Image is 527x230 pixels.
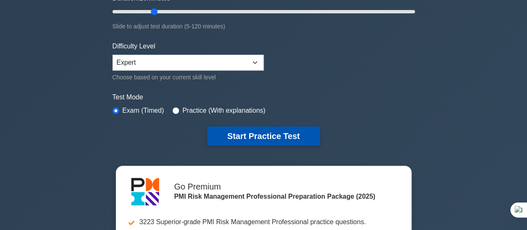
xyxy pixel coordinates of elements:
[182,106,265,116] label: Practice (With explanations)
[112,21,415,31] div: Slide to adjust test duration (5-120 minutes)
[112,72,264,82] div: Choose based on your current skill level
[207,126,320,146] button: Start Practice Test
[112,41,155,51] label: Difficulty Level
[122,106,164,116] label: Exam (Timed)
[112,92,415,102] label: Test Mode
